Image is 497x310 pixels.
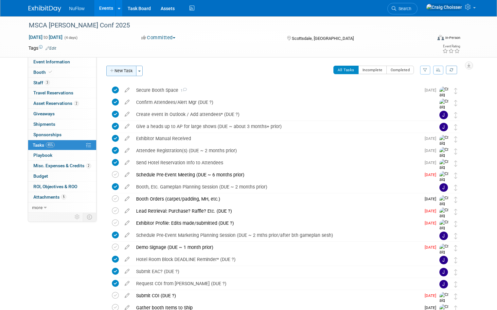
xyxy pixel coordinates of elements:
[133,218,421,229] div: Exhibitor Profile: Edits made/submitted (DUE ?)
[454,281,457,287] i: Move task
[139,34,178,41] button: Committed
[425,245,439,250] span: [DATE]
[445,35,460,40] div: In-Person
[439,183,448,192] img: Jackie McStocker
[454,197,457,203] i: Move task
[28,78,96,88] a: Staff3
[121,293,133,299] a: edit
[439,232,448,240] img: Jackie McStocker
[43,35,49,40] span: to
[121,232,133,238] a: edit
[72,213,83,221] td: Personalize Event Tab Strip
[454,257,457,263] i: Move task
[28,203,96,213] a: more
[121,123,133,129] a: edit
[454,112,457,118] i: Move task
[121,196,133,202] a: edit
[28,140,96,150] a: Tasks45%
[121,160,133,166] a: edit
[425,209,439,213] span: [DATE]
[454,269,457,275] i: Move task
[28,109,96,119] a: Giveaways
[28,161,96,171] a: Misc. Expenses & Credits2
[133,157,421,168] div: Send Hotel Reservation Info to Attendees
[121,148,133,154] a: edit
[28,182,96,192] a: ROI, Objectives & ROO
[45,46,56,51] a: Edit
[454,172,457,179] i: Move task
[439,159,449,182] img: Craig Choisser
[121,269,133,274] a: edit
[178,89,187,93] span: 1
[133,278,426,289] div: Request COI from [PERSON_NAME] (DUE ?)
[454,136,457,142] i: Move task
[133,145,421,156] div: Attendee Registration(s) (DUE ~ 2 months prior)
[69,6,84,11] span: NuFlow
[28,98,96,108] a: Asset Reservations2
[133,85,421,96] div: Secure Booth Space
[133,242,421,253] div: Demo Signage (DUE ~ 1 month prior)
[33,173,48,179] span: Budget
[133,193,421,204] div: Booth Orders (carpet/padding, MH, etc.)
[396,6,411,11] span: Search
[454,185,457,191] i: Move task
[121,99,133,105] a: edit
[437,35,444,40] img: Format-Inperson.png
[439,280,448,288] img: Jackie McStocker
[33,80,50,85] span: Staff
[439,207,449,231] img: Craig Choisser
[133,205,421,217] div: Lead Retrieval: Purchase? Raffle? Etc. (DUE ?)
[425,88,439,92] span: [DATE]
[454,221,457,227] i: Move task
[439,256,448,264] img: Jackie McStocker
[61,194,66,199] span: 5
[74,101,79,106] span: 2
[45,80,50,85] span: 3
[28,130,96,140] a: Sponsorships
[28,57,96,67] a: Event Information
[83,213,97,221] td: Toggle Event Tabs
[397,34,460,44] div: Event Format
[292,36,354,41] span: Scottsdale, [GEOGRAPHIC_DATA]
[33,101,79,106] span: Asset Reservations
[387,3,417,14] a: Search
[442,45,460,48] div: Event Rating
[386,66,414,74] button: Completed
[454,124,457,130] i: Move task
[425,197,439,201] span: [DATE]
[454,100,457,106] i: Move task
[106,66,136,76] button: New Task
[33,194,66,200] span: Attachments
[33,132,62,137] span: Sponsorships
[454,209,457,215] i: Move task
[358,66,387,74] button: Incomplete
[454,88,457,94] i: Move task
[28,34,63,40] span: [DATE] [DATE]
[425,136,439,141] span: [DATE]
[439,99,449,122] img: Craig Choisser
[28,6,61,12] img: ExhibitDay
[33,90,73,95] span: Travel Reservations
[86,163,91,168] span: 2
[28,88,96,98] a: Travel Reservations
[133,230,426,241] div: Schedule Pre-Event Marketing Planning Session (DUE ~ 2 mths prior/after bth gameplan sesh)
[454,148,457,155] i: Move task
[454,160,457,167] i: Move task
[33,142,55,148] span: Tasks
[121,256,133,262] a: edit
[333,66,359,74] button: All Tasks
[28,67,96,77] a: Booth
[439,111,448,119] img: Jackie McStocker
[446,66,457,74] a: Refresh
[121,136,133,141] a: edit
[425,305,439,310] span: [DATE]
[133,133,421,144] div: Exhibitor Manual Received
[439,244,449,267] img: Craig Choisser
[439,123,448,131] img: Jackie McStocker
[46,142,55,147] span: 45%
[425,293,439,298] span: [DATE]
[454,233,457,239] i: Move task
[121,87,133,93] a: edit
[121,111,133,117] a: edit
[121,184,133,190] a: edit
